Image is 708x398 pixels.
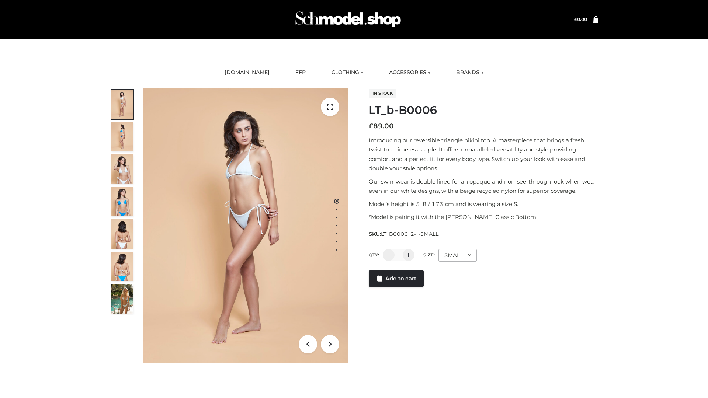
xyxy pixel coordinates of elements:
span: £ [574,17,577,22]
a: BRANDS [451,64,489,81]
span: In stock [369,89,396,98]
span: LT_B0006_2-_-SMALL [381,231,438,237]
div: SMALL [438,249,477,262]
a: Add to cart [369,270,424,287]
bdi: 0.00 [574,17,587,22]
p: Introducing our reversible triangle bikini top. A masterpiece that brings a fresh twist to a time... [369,136,598,173]
img: ArielClassicBikiniTop_CloudNine_AzureSky_OW114ECO_8-scaled.jpg [111,252,133,281]
h1: LT_b-B0006 [369,104,598,117]
label: Size: [423,252,435,258]
a: £0.00 [574,17,587,22]
img: Schmodel Admin 964 [293,5,403,34]
img: ArielClassicBikiniTop_CloudNine_AzureSky_OW114ECO_1 [143,88,348,363]
img: ArielClassicBikiniTop_CloudNine_AzureSky_OW114ECO_1-scaled.jpg [111,90,133,119]
span: SKU: [369,230,439,238]
a: [DOMAIN_NAME] [219,64,275,81]
p: Model’s height is 5 ‘8 / 173 cm and is wearing a size S. [369,199,598,209]
span: £ [369,122,373,130]
img: ArielClassicBikiniTop_CloudNine_AzureSky_OW114ECO_4-scaled.jpg [111,187,133,216]
a: CLOTHING [326,64,369,81]
label: QTY: [369,252,379,258]
p: *Model is pairing it with the [PERSON_NAME] Classic Bottom [369,212,598,222]
p: Our swimwear is double lined for an opaque and non-see-through look when wet, even in our white d... [369,177,598,196]
img: ArielClassicBikiniTop_CloudNine_AzureSky_OW114ECO_2-scaled.jpg [111,122,133,151]
a: FFP [290,64,311,81]
bdi: 89.00 [369,122,394,130]
img: ArielClassicBikiniTop_CloudNine_AzureSky_OW114ECO_7-scaled.jpg [111,219,133,249]
a: ACCESSORIES [383,64,436,81]
img: ArielClassicBikiniTop_CloudNine_AzureSky_OW114ECO_3-scaled.jpg [111,154,133,184]
img: Arieltop_CloudNine_AzureSky2.jpg [111,284,133,314]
